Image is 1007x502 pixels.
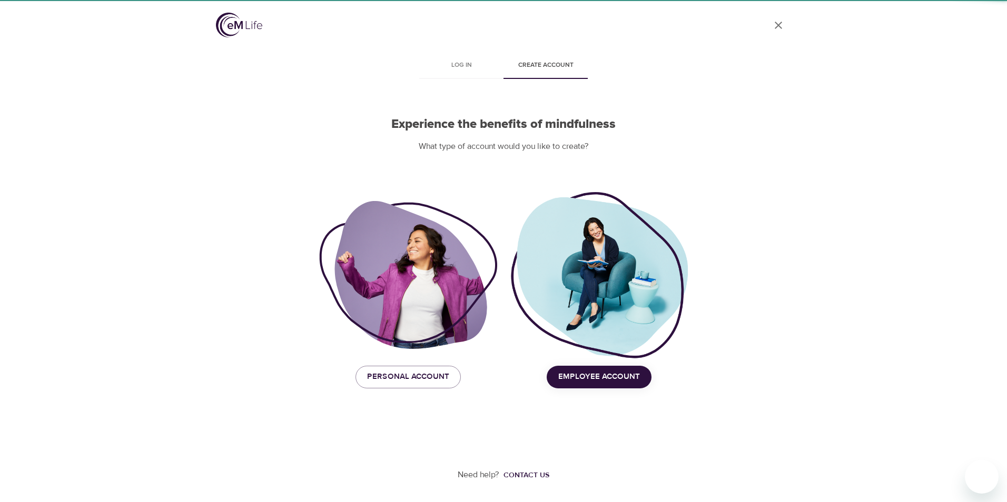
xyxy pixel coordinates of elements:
h2: Experience the benefits of mindfulness [319,117,688,132]
span: Log in [426,60,497,71]
p: What type of account would you like to create? [319,140,688,153]
iframe: Button to launch messaging window [965,460,999,494]
button: Personal Account [356,366,461,388]
div: Contact us [504,470,549,480]
span: Employee Account [558,370,640,384]
span: Create account [510,60,581,71]
a: close [766,13,791,38]
a: Contact us [499,470,549,480]
p: Need help? [458,469,499,481]
button: Employee Account [547,366,651,388]
img: logo [216,13,262,37]
span: Personal Account [367,370,449,384]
